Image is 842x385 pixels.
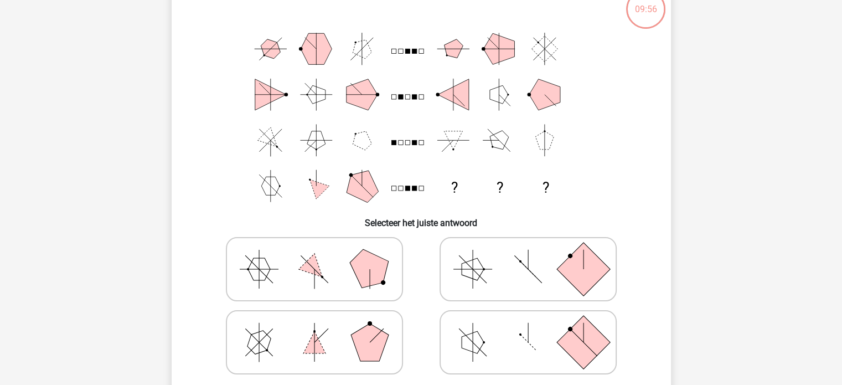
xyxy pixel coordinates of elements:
[189,209,653,228] h6: Selecteer het juiste antwoord
[497,179,503,196] text: ?
[451,179,457,196] text: ?
[542,179,549,196] text: ?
